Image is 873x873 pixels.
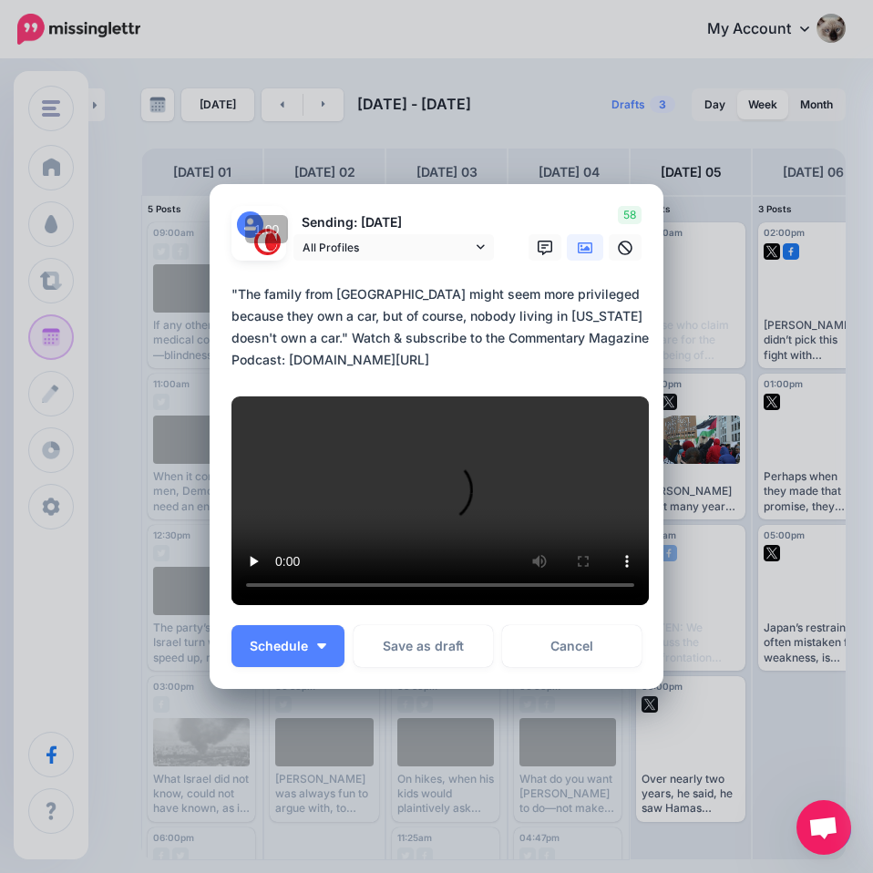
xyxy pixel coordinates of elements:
img: arrow-down-white.png [317,643,326,649]
span: All Profiles [303,238,472,257]
img: user_default_image.png [237,211,263,238]
button: Schedule [231,625,344,667]
div: "The family from [GEOGRAPHIC_DATA] might seem more privileged because they own a car, but of cour... [231,283,651,371]
button: Save as draft [354,625,493,667]
span: Schedule [250,640,308,652]
p: Sending: [DATE] [293,212,494,233]
a: Cancel [502,625,642,667]
span: 58 [618,206,642,224]
a: All Profiles [293,234,494,261]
